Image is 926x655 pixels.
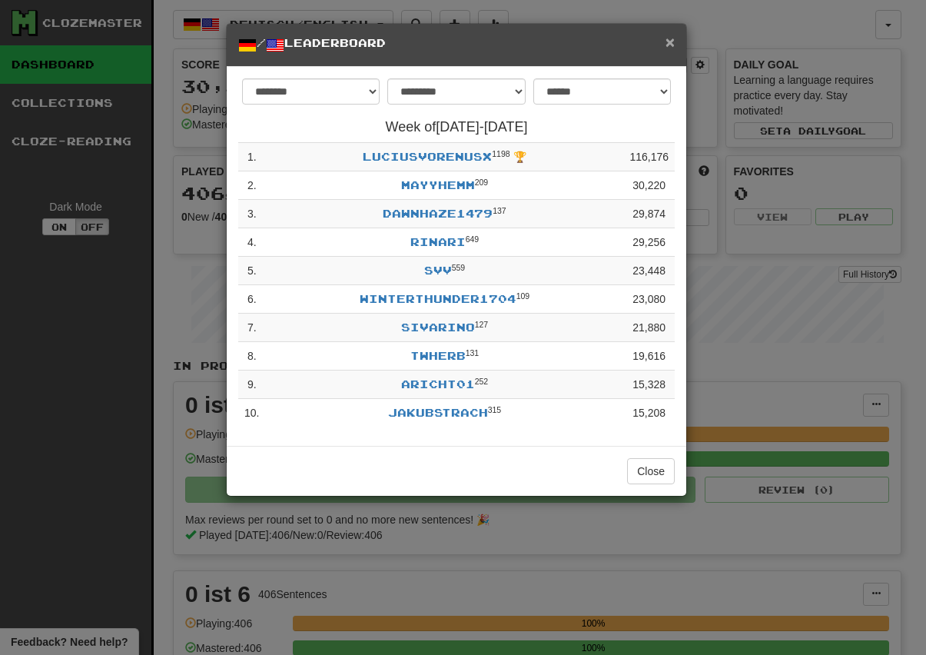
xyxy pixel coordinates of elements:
a: Rinari [410,235,466,248]
a: LuciusVorenusX [363,150,492,163]
a: DawnHaze1479 [383,207,493,220]
h5: / Leaderboard [238,35,675,55]
td: 6 . [238,285,265,314]
td: 4 . [238,228,265,257]
sup: Level 315 [488,405,502,414]
td: 29,256 [623,228,675,257]
button: Close [665,34,675,50]
td: 2 . [238,171,265,200]
a: Twherb [410,349,466,362]
td: 8 . [238,342,265,371]
span: × [665,33,675,51]
td: 15,328 [623,371,675,399]
h4: Week of [DATE] - [DATE] [238,120,675,135]
span: 🏆 [513,151,526,163]
a: jakubstrach [388,406,488,419]
sup: Level 127 [475,320,489,329]
sup: Level 559 [452,263,466,272]
td: 30,220 [623,171,675,200]
td: 7 . [238,314,265,342]
td: 1 . [238,143,265,171]
td: 29,874 [623,200,675,228]
sup: Level 649 [466,234,480,244]
td: 21,880 [623,314,675,342]
a: aricht01 [401,377,475,391]
td: 5 . [238,257,265,285]
a: MAYYHEMM [401,178,475,191]
a: sivarino [401,321,475,334]
button: Close [627,458,675,484]
td: 3 . [238,200,265,228]
sup: Level 1198 [492,149,509,158]
td: 23,448 [623,257,675,285]
sup: Level 252 [475,377,489,386]
td: 23,080 [623,285,675,314]
a: svv [424,264,452,277]
td: 10 . [238,399,265,427]
td: 15,208 [623,399,675,427]
a: WinterThunder1704 [360,292,516,305]
sup: Level 131 [466,348,480,357]
td: 116,176 [623,143,675,171]
td: 19,616 [623,342,675,371]
sup: Level 109 [516,291,530,301]
td: 9 . [238,371,265,399]
sup: Level 209 [475,178,489,187]
sup: Level 137 [493,206,506,215]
